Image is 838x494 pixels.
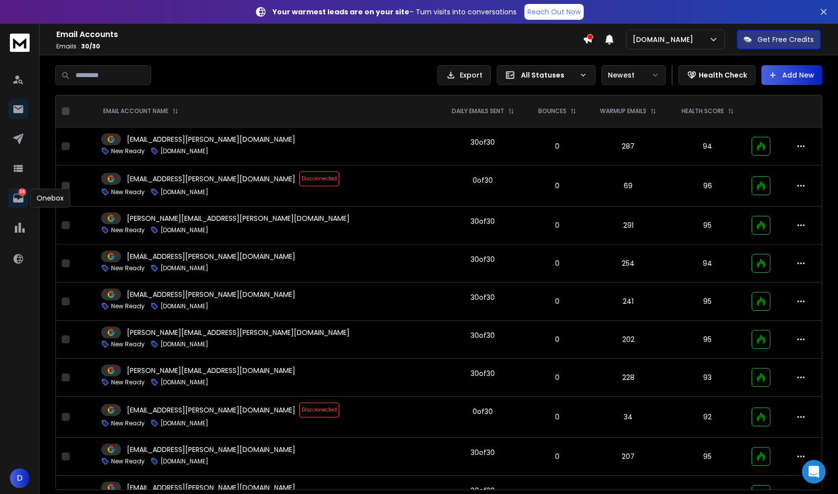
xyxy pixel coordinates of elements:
p: [DOMAIN_NAME] [160,378,208,386]
div: 30 of 30 [471,292,495,302]
p: [DOMAIN_NAME] [160,147,208,155]
div: 30 of 30 [471,369,495,378]
td: 96 [669,165,746,206]
p: [DOMAIN_NAME] [160,419,208,427]
p: 36 [18,188,26,196]
p: New Ready [111,419,145,427]
p: 0 [533,296,582,306]
strong: Your warmest leads are on your site [273,7,409,17]
button: D [10,468,30,488]
p: [EMAIL_ADDRESS][PERSON_NAME][DOMAIN_NAME] [127,289,295,299]
td: 34 [588,397,669,438]
a: Reach Out Now [524,4,584,20]
td: 94 [669,245,746,283]
td: 291 [588,206,669,245]
button: Get Free Credits [737,30,821,49]
td: 93 [669,359,746,397]
td: 94 [669,127,746,165]
p: 0 [533,412,582,422]
a: 36 [8,188,28,208]
p: 0 [533,334,582,344]
p: New Ready [111,340,145,348]
div: 30 of 30 [471,137,495,147]
p: New Ready [111,457,145,465]
p: [DOMAIN_NAME] [160,226,208,234]
p: [EMAIL_ADDRESS][PERSON_NAME][DOMAIN_NAME] [127,483,295,493]
p: BOUNCES [538,107,566,115]
p: 0 [533,220,582,230]
p: [DOMAIN_NAME] [160,457,208,465]
button: Add New [761,65,822,85]
p: [EMAIL_ADDRESS][PERSON_NAME][DOMAIN_NAME] [127,445,295,454]
td: 241 [588,283,669,321]
span: Disconnected [299,403,339,417]
td: 287 [588,127,669,165]
div: EMAIL ACCOUNT NAME [103,107,178,115]
button: Health Check [678,65,756,85]
p: [DOMAIN_NAME] [160,264,208,272]
div: 30 of 30 [471,216,495,226]
p: [PERSON_NAME][EMAIL_ADDRESS][PERSON_NAME][DOMAIN_NAME] [127,213,350,223]
p: [PERSON_NAME][EMAIL_ADDRESS][DOMAIN_NAME] [127,366,295,375]
td: 95 [669,438,746,476]
p: 0 [533,181,582,191]
td: 202 [588,321,669,359]
p: All Statuses [521,70,575,80]
p: 0 [533,141,582,151]
p: Health Check [699,70,747,80]
p: [EMAIL_ADDRESS][PERSON_NAME][DOMAIN_NAME] [127,174,295,184]
p: [DOMAIN_NAME] [633,35,697,44]
div: Onebox [30,189,70,207]
p: 0 [533,452,582,461]
p: DAILY EMAILS SENT [452,107,504,115]
button: Export [438,65,491,85]
p: [EMAIL_ADDRESS][PERSON_NAME][DOMAIN_NAME] [127,251,295,261]
p: New Ready [111,226,145,234]
span: Disconnected [299,171,339,186]
p: New Ready [111,378,145,386]
p: 0 [533,258,582,268]
td: 95 [669,321,746,359]
p: [PERSON_NAME][EMAIL_ADDRESS][PERSON_NAME][DOMAIN_NAME] [127,328,350,337]
p: [EMAIL_ADDRESS][PERSON_NAME][DOMAIN_NAME] [127,405,295,415]
td: 95 [669,206,746,245]
p: HEALTH SCORE [681,107,724,115]
span: 30 / 30 [81,42,100,50]
p: Get Free Credits [758,35,814,44]
p: [DOMAIN_NAME] [160,188,208,196]
div: 30 of 30 [471,254,495,264]
img: logo [10,34,30,52]
p: [EMAIL_ADDRESS][PERSON_NAME][DOMAIN_NAME] [127,134,295,144]
p: New Ready [111,302,145,310]
td: 69 [588,165,669,206]
p: – Turn visits into conversations [273,7,517,17]
td: 92 [669,397,746,438]
div: 30 of 30 [471,330,495,340]
td: 228 [588,359,669,397]
td: 254 [588,245,669,283]
p: Emails : [56,42,583,50]
div: 0 of 30 [473,407,493,416]
td: 95 [669,283,746,321]
p: Reach Out Now [527,7,581,17]
div: Open Intercom Messenger [802,460,826,484]
div: 30 of 30 [471,448,495,457]
p: [DOMAIN_NAME] [160,302,208,310]
div: 0 of 30 [473,175,493,185]
p: New Ready [111,188,145,196]
h1: Email Accounts [56,29,583,41]
p: New Ready [111,264,145,272]
td: 207 [588,438,669,476]
p: 0 [533,372,582,382]
p: [DOMAIN_NAME] [160,340,208,348]
p: WARMUP EMAILS [600,107,646,115]
p: New Ready [111,147,145,155]
button: Newest [601,65,666,85]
